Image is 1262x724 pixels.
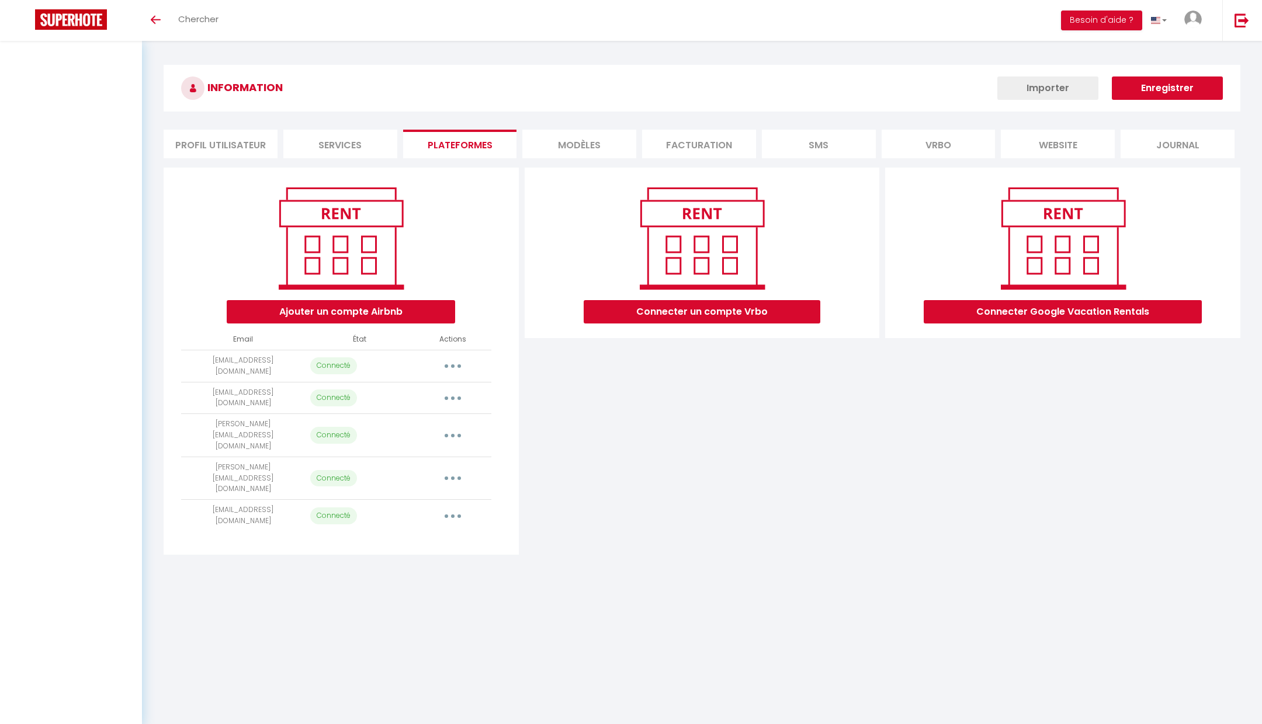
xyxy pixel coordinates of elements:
button: Besoin d'aide ? [1061,11,1142,30]
li: Facturation [642,130,756,158]
button: Connecter un compte Vrbo [584,300,820,323]
img: Super Booking [35,9,107,30]
th: Actions [414,329,491,350]
span: Chercher [178,13,219,25]
img: rent.png [266,182,415,294]
p: Connecté [310,389,357,406]
img: rent.png [989,182,1138,294]
h3: INFORMATION [164,65,1240,112]
li: Vrbo [882,130,996,158]
button: Importer [997,76,1098,100]
img: rent.png [627,182,776,294]
p: Connecté [310,470,357,487]
li: website [1001,130,1115,158]
button: Enregistrer [1112,76,1223,100]
button: Ajouter un compte Airbnb [227,300,455,323]
th: Email [181,329,305,350]
img: ... [1184,11,1202,28]
th: État [306,329,414,350]
td: [PERSON_NAME][EMAIL_ADDRESS][DOMAIN_NAME] [181,414,305,457]
li: MODÈLES [522,130,636,158]
p: Connecté [310,507,357,524]
li: Plateformes [403,130,517,158]
li: SMS [762,130,876,158]
li: Journal [1121,130,1235,158]
li: Services [283,130,397,158]
td: [EMAIL_ADDRESS][DOMAIN_NAME] [181,500,305,532]
li: Profil Utilisateur [164,130,278,158]
p: Connecté [310,427,357,444]
td: [PERSON_NAME][EMAIL_ADDRESS][DOMAIN_NAME] [181,457,305,500]
td: [EMAIL_ADDRESS][DOMAIN_NAME] [181,382,305,414]
button: Connecter Google Vacation Rentals [924,300,1202,323]
img: logout [1235,13,1249,27]
p: Connecté [310,357,357,374]
td: [EMAIL_ADDRESS][DOMAIN_NAME] [181,350,305,382]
